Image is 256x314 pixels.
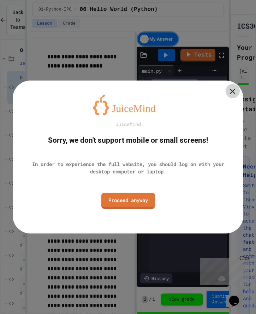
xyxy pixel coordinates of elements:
div: In order to experience the full website, you should log on with your desktop computer or laptop. [23,160,233,175]
div: Sorry, we don't support mobile or small screens! [48,135,208,146]
a: Proceed anyway [101,193,155,209]
div: Chat with us now!Close [3,3,49,45]
img: logo-orange.svg [93,95,163,115]
div: JuiceMind [115,120,141,128]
